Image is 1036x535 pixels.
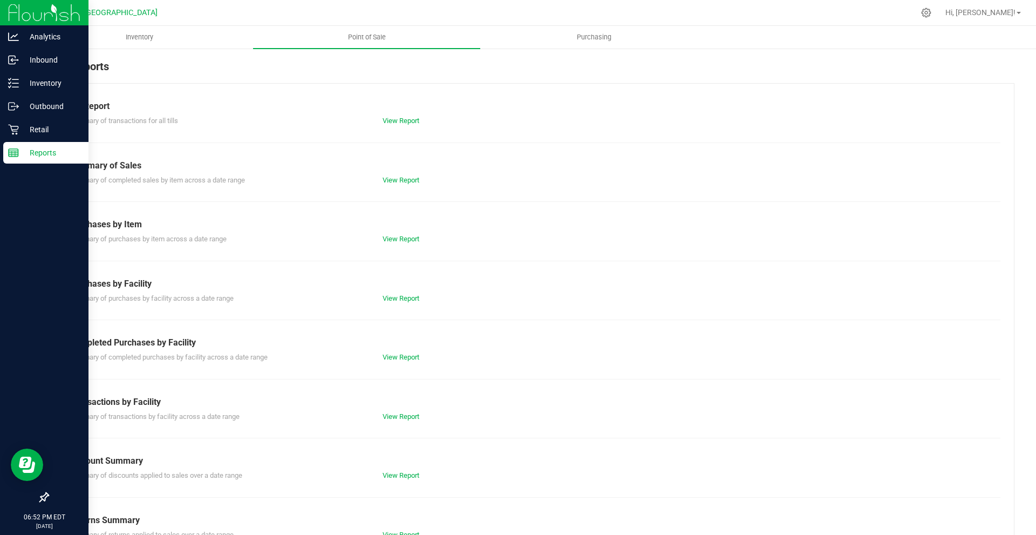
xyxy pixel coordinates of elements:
inline-svg: Outbound [8,101,19,112]
span: Summary of completed purchases by facility across a date range [70,353,268,361]
div: Discount Summary [70,455,992,468]
iframe: Resource center [11,449,43,481]
a: Inventory [26,26,253,49]
span: Summary of completed sales by item across a date range [70,176,245,184]
div: Transactions by Facility [70,396,992,409]
inline-svg: Reports [8,147,19,158]
div: Summary of Sales [70,159,992,172]
div: Returns Summary [70,514,992,527]
div: Manage settings [919,8,933,18]
a: View Report [383,176,419,184]
a: View Report [383,294,419,302]
span: Inventory [111,32,168,42]
span: Summary of discounts applied to sales over a date range [70,471,242,479]
span: Hi, [PERSON_NAME]! [945,8,1015,17]
div: Purchases by Facility [70,277,992,290]
p: Analytics [19,30,84,43]
span: Summary of transactions by facility across a date range [70,412,240,421]
span: GA2 - [GEOGRAPHIC_DATA] [63,8,158,17]
inline-svg: Inbound [8,55,19,65]
span: Purchasing [562,32,626,42]
p: Inbound [19,53,84,66]
p: Inventory [19,77,84,90]
inline-svg: Analytics [8,31,19,42]
span: Summary of purchases by item across a date range [70,235,227,243]
a: View Report [383,471,419,479]
div: Till Report [70,100,992,113]
inline-svg: Inventory [8,78,19,89]
p: Retail [19,123,84,136]
inline-svg: Retail [8,124,19,135]
a: View Report [383,412,419,421]
p: 06:52 PM EDT [5,512,84,522]
span: Summary of purchases by facility across a date range [70,294,234,302]
p: Reports [19,146,84,159]
a: Purchasing [480,26,707,49]
div: POS Reports [47,58,1014,83]
a: Point of Sale [253,26,480,49]
a: View Report [383,235,419,243]
a: View Report [383,117,419,125]
p: [DATE] [5,522,84,530]
span: Summary of transactions for all tills [70,117,178,125]
div: Completed Purchases by Facility [70,336,992,349]
a: View Report [383,353,419,361]
div: Purchases by Item [70,218,992,231]
p: Outbound [19,100,84,113]
span: Point of Sale [333,32,400,42]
